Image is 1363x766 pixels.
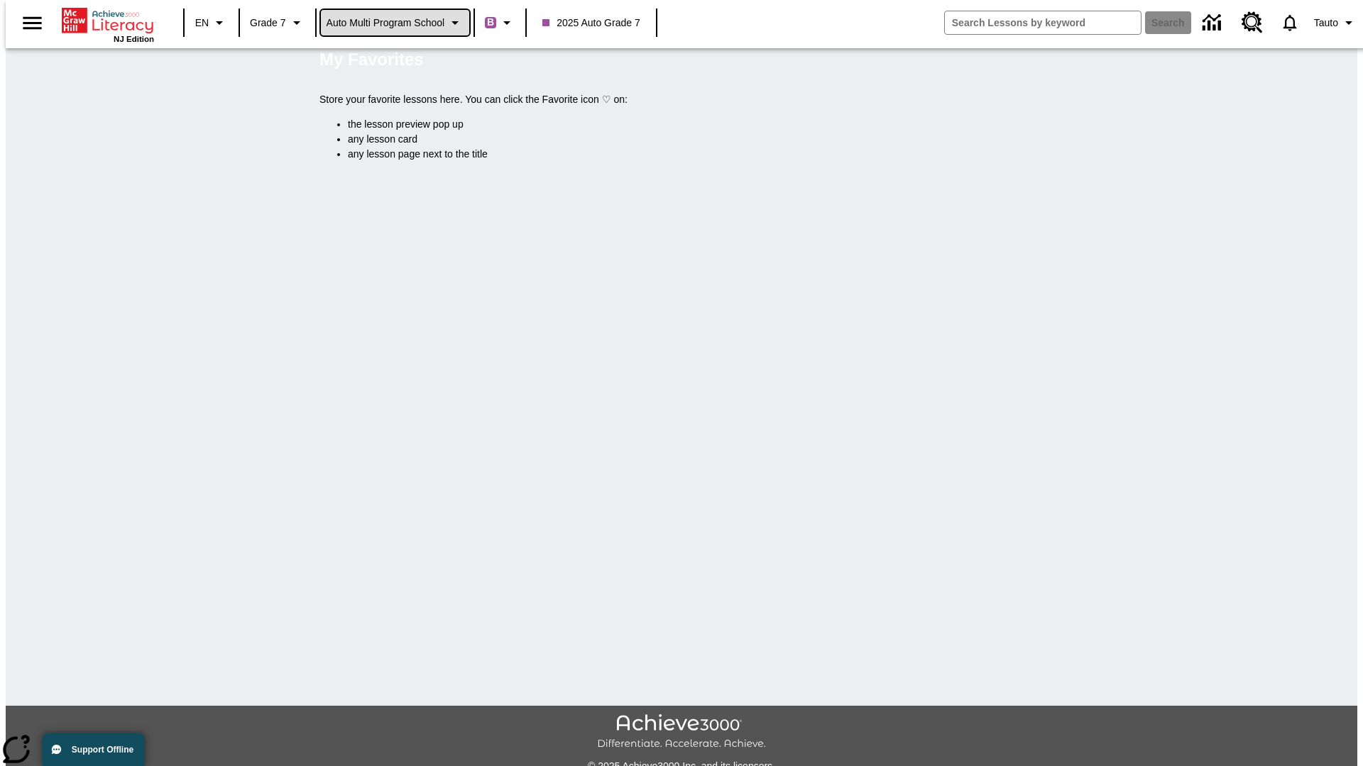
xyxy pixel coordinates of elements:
[43,733,145,766] button: Support Offline
[479,10,521,35] button: Boost Class color is purple. Change class color
[597,714,766,750] img: Achieve3000 Differentiate Accelerate Achieve
[321,10,470,35] button: School: Auto Multi program School, Select your school
[348,132,1044,147] li: any lesson card
[114,35,154,43] span: NJ Edition
[1271,4,1308,41] a: Notifications
[348,147,1044,162] li: any lesson page next to the title
[62,6,154,35] a: Home
[327,16,445,30] span: Auto Multi program School
[319,48,424,71] h5: My Favorites
[62,5,154,43] div: Home
[1308,10,1363,35] button: Profile/Settings
[1194,4,1233,43] a: Data Center
[1233,4,1271,42] a: Resource Center, Will open in new tab
[319,92,1044,107] p: Store your favorite lessons here. You can click the Favorite icon ♡ on:
[945,11,1141,34] input: search field
[11,2,53,44] button: Open side menu
[250,16,286,30] span: Grade 7
[542,16,640,30] span: 2025 Auto Grade 7
[195,16,209,30] span: EN
[1314,16,1338,30] span: Tauto
[189,10,234,35] button: Language: EN, Select a language
[244,10,311,35] button: Grade: Grade 7, Select a grade
[487,13,494,31] span: B
[348,117,1044,132] li: the lesson preview pop up
[72,745,133,755] span: Support Offline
